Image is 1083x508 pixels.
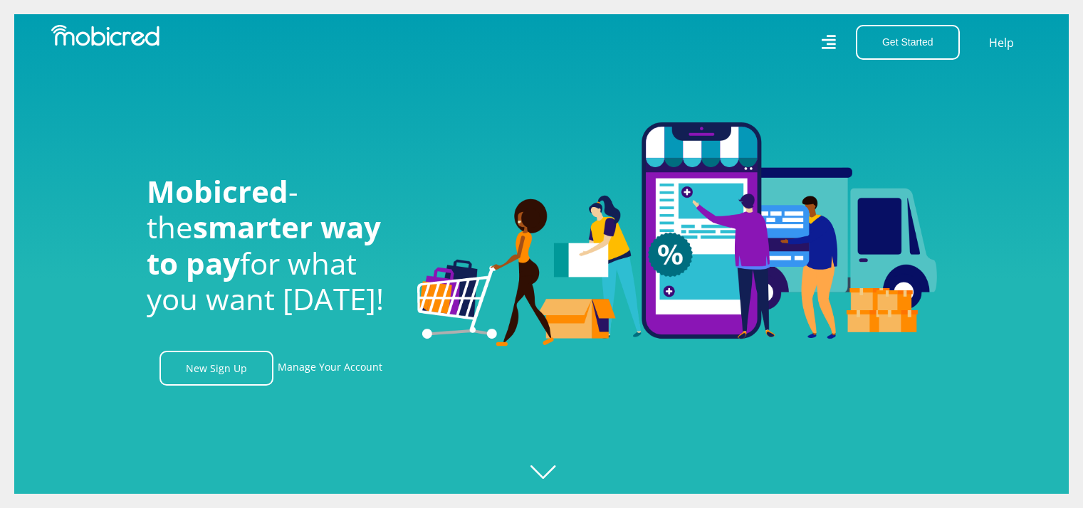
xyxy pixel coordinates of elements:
a: Manage Your Account [278,351,382,386]
button: Get Started [856,25,960,60]
h1: - the for what you want [DATE]! [147,174,396,317]
img: Mobicred [51,25,159,46]
img: Welcome to Mobicred [417,122,937,347]
span: Mobicred [147,171,288,211]
span: smarter way to pay [147,206,381,282]
a: Help [988,33,1015,52]
a: New Sign Up [159,351,273,386]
